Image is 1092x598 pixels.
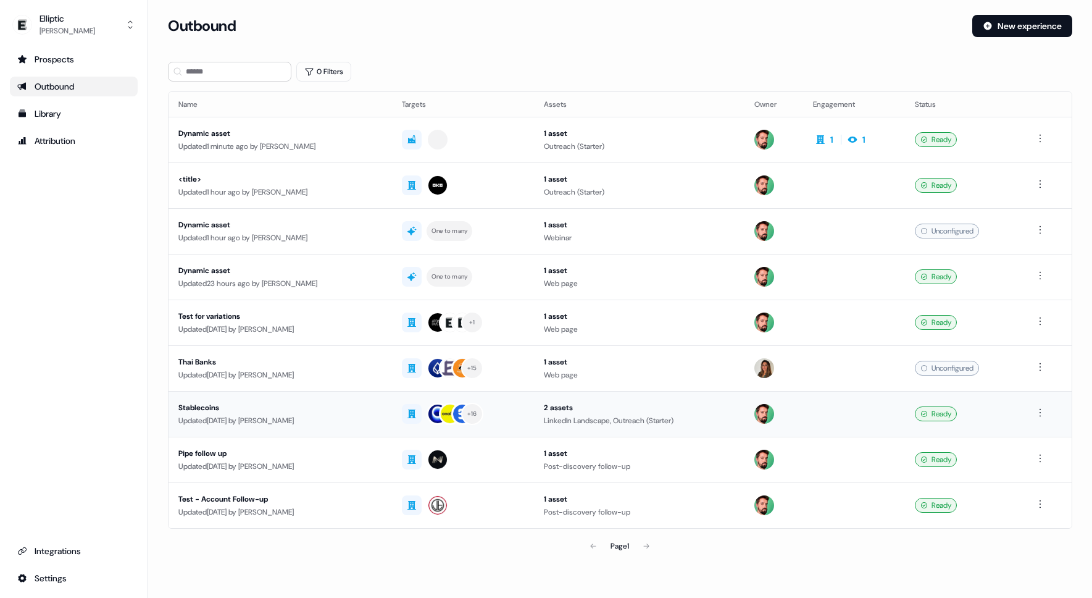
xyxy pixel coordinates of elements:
div: 1 asset [544,310,734,322]
th: Name [169,92,392,117]
img: Phill [754,313,774,332]
img: Pouyeh [754,358,774,378]
div: Page 1 [611,540,629,552]
div: One to many [431,225,468,237]
a: Go to integrations [10,541,138,561]
th: Assets [534,92,744,117]
div: Unconfigured [915,361,979,376]
button: New experience [972,15,1072,37]
div: Elliptic [40,12,95,25]
div: LinkedIn Landscape, Outreach (Starter) [544,415,734,427]
a: Go to attribution [10,131,138,151]
div: Thai Banks [178,356,382,368]
img: Phill [754,221,774,241]
div: + 1 [469,317,475,328]
button: 0 Filters [296,62,351,82]
button: Elliptic[PERSON_NAME] [10,10,138,40]
div: 1 asset [544,264,734,277]
div: Updated 1 hour ago by [PERSON_NAME] [178,232,382,244]
h3: Outbound [168,17,236,35]
a: Go to templates [10,104,138,124]
div: Dynamic asset [178,264,382,277]
div: <title> [178,173,382,185]
div: 1 asset [544,356,734,368]
div: + 15 [467,363,477,374]
div: Ready [915,452,957,467]
div: Updated 23 hours ago by [PERSON_NAME] [178,277,382,290]
div: 2 assets [544,402,734,414]
div: 1 asset [544,219,734,231]
th: Engagement [803,92,905,117]
div: Updated [DATE] by [PERSON_NAME] [178,415,382,427]
div: Test for variations [178,310,382,322]
div: Attribution [17,135,130,147]
img: Phill [754,450,774,470]
div: Library [17,107,130,120]
div: Post-discovery follow-up [544,506,734,518]
div: Updated [DATE] by [PERSON_NAME] [178,323,382,335]
div: Ready [915,498,957,513]
div: Updated 1 minute ago by [PERSON_NAME] [178,140,382,153]
div: Prospects [17,53,130,65]
div: + 16 [467,408,477,419]
div: Updated [DATE] by [PERSON_NAME] [178,506,382,518]
div: Settings [17,572,130,584]
div: 1 asset [544,127,734,140]
div: Outbound [17,80,130,93]
div: One to many [431,271,468,282]
img: Phill [754,404,774,424]
div: Dynamic asset [178,127,382,140]
div: 1 asset [544,173,734,185]
div: Updated [DATE] by [PERSON_NAME] [178,460,382,473]
div: Web page [544,369,734,381]
div: Updated 1 hour ago by [PERSON_NAME] [178,186,382,198]
a: Go to prospects [10,49,138,69]
div: Updated [DATE] by [PERSON_NAME] [178,369,382,381]
div: Outreach (Starter) [544,186,734,198]
div: Unconfigured [915,224,979,238]
div: Pipe follow up [178,447,382,460]
div: Ready [915,132,957,147]
div: Webinar [544,232,734,244]
div: Test - Account Follow-up [178,493,382,505]
div: Web page [544,277,734,290]
img: Phill [754,130,774,149]
div: Ready [915,406,957,421]
div: Outreach (Starter) [544,140,734,153]
th: Targets [392,92,535,117]
th: Status [905,92,1023,117]
img: Phill [754,495,774,515]
div: Post-discovery follow-up [544,460,734,473]
div: 1 [830,133,833,146]
div: Ready [915,315,957,330]
div: [PERSON_NAME] [40,25,95,37]
img: Phill [754,267,774,287]
div: Ready [915,269,957,284]
div: Integrations [17,545,130,557]
div: 1 asset [544,447,734,460]
div: 1 [862,133,865,146]
div: Stablecoins [178,402,382,414]
a: Go to integrations [10,568,138,588]
div: 1 asset [544,493,734,505]
div: Ready [915,178,957,193]
th: Owner [744,92,804,117]
a: Go to outbound experience [10,77,138,96]
div: Dynamic asset [178,219,382,231]
div: Web page [544,323,734,335]
img: Phill [754,175,774,195]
